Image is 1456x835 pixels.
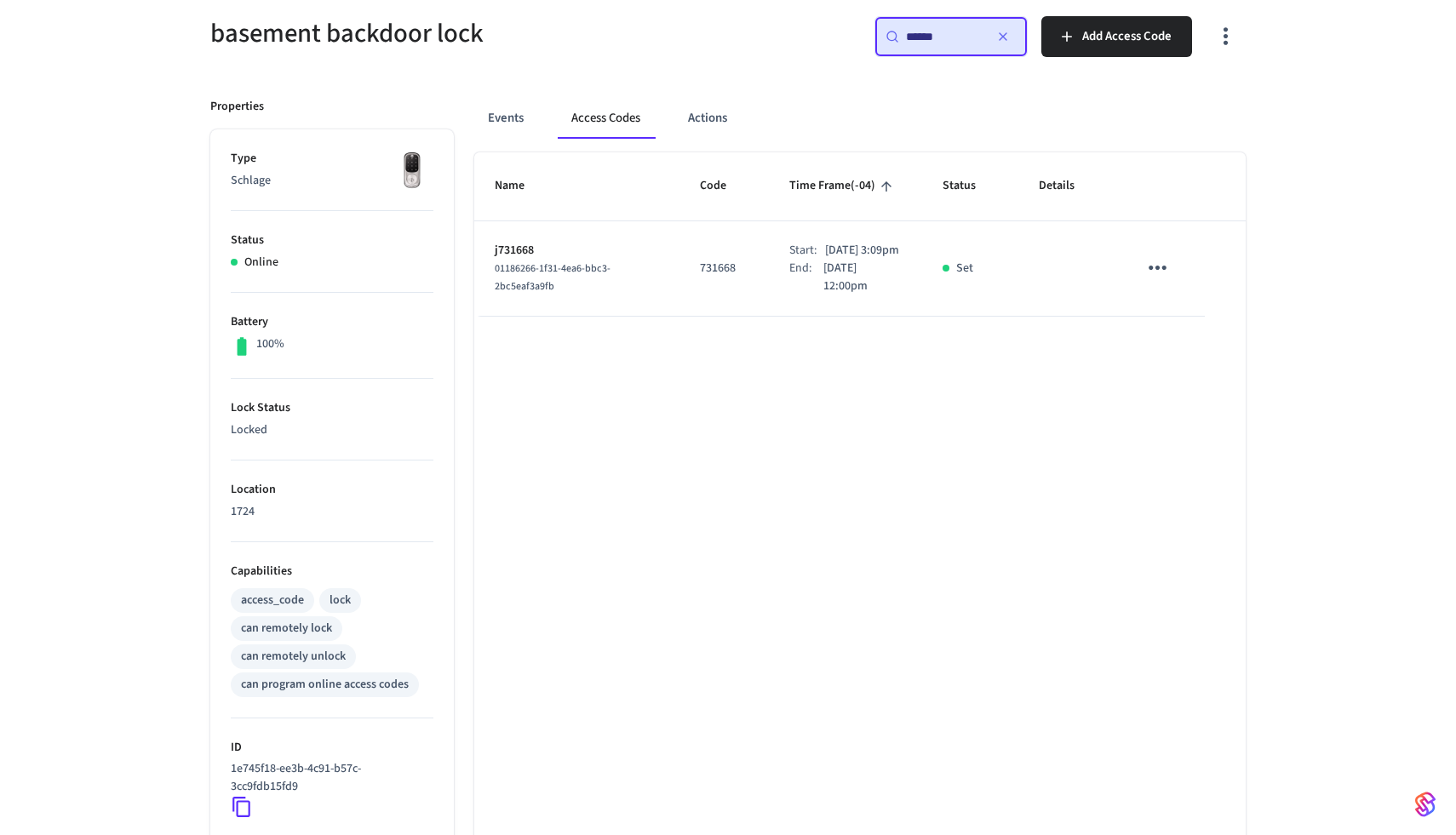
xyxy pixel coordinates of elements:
p: Locked [231,421,433,439]
p: Lock Status [231,399,433,417]
span: Time Frame(-04) [789,173,897,199]
div: ant example [474,98,1246,139]
p: 1724 [231,503,433,521]
button: Add Access Code [1041,16,1192,57]
div: lock [330,592,351,609]
h5: basement backdoor lock [210,16,718,51]
p: 1e745f18-ee3b-4c91-b57c-3cc9fdb15fd9 [231,760,427,796]
img: Yale Assure Touchscreen Wifi Smart Lock, Satin Nickel, Front [391,150,433,192]
span: Status [943,173,998,199]
div: can remotely lock [241,620,332,638]
span: Details [1039,173,1097,199]
span: 01186266-1f31-4ea6-bbc3-2bc5eaf3a9fb [495,261,610,294]
p: Set [956,260,973,277]
p: Schlage [231,172,433,190]
p: ID [231,739,433,757]
p: [DATE] 12:00pm [823,260,901,295]
p: [DATE] 3:09pm [825,242,899,260]
img: SeamLogoGradient.69752ec5.svg [1415,791,1436,818]
span: Code [700,173,748,199]
p: Location [231,481,433,499]
span: Add Access Code [1082,26,1172,48]
span: Name [495,173,547,199]
p: Online [244,254,278,272]
p: Status [231,232,433,249]
button: Actions [674,98,741,139]
p: 100% [256,335,284,353]
div: can program online access codes [241,676,409,694]
p: j731668 [495,242,659,260]
button: Access Codes [558,98,654,139]
p: Type [231,150,433,168]
p: Capabilities [231,563,433,580]
div: access_code [241,592,304,609]
div: End: [789,260,824,295]
p: 731668 [700,260,748,277]
button: Events [474,98,537,139]
p: Battery [231,313,433,331]
table: sticky table [474,152,1246,316]
p: Properties [210,98,264,116]
div: can remotely unlock [241,648,346,666]
div: Start: [789,242,825,260]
